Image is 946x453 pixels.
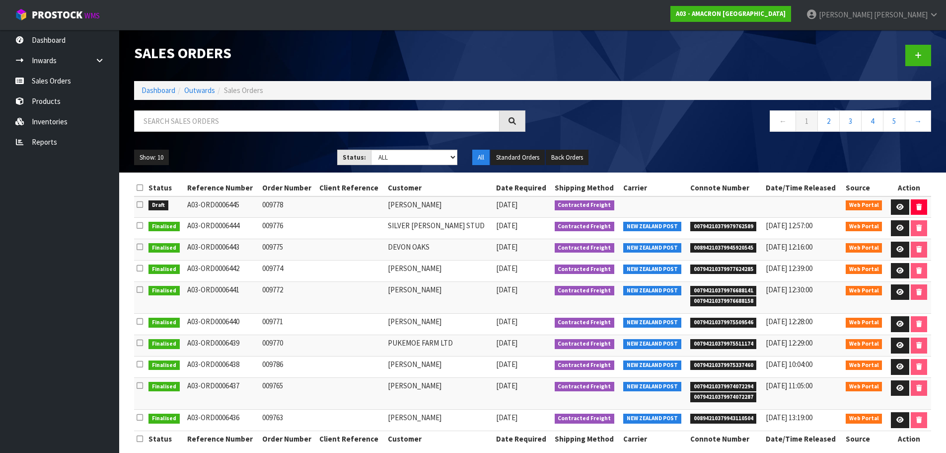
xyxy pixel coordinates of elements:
th: Connote Number [688,431,764,447]
strong: Status: [343,153,366,162]
small: WMS [84,11,100,20]
td: A03-ORD0006445 [185,196,260,218]
span: Finalised [148,222,180,232]
td: A03-ORD0006441 [185,281,260,313]
span: [DATE] [496,285,517,294]
td: A03-ORD0006438 [185,357,260,378]
span: [DATE] [496,338,517,348]
span: [DATE] 12:39:00 [766,264,812,273]
span: Web Portal [846,414,882,424]
span: Contracted Freight [555,286,615,296]
span: [DATE] 12:30:00 [766,285,812,294]
td: 009763 [260,410,317,431]
span: Web Portal [846,265,882,274]
th: Shipping Method [552,431,621,447]
span: NEW ZEALAND POST [623,414,681,424]
span: Finalised [148,339,180,349]
span: Web Portal [846,286,882,296]
span: [DATE] 10:04:00 [766,360,812,369]
span: [DATE] [496,381,517,390]
td: A03-ORD0006437 [185,377,260,409]
span: Contracted Freight [555,382,615,392]
a: 4 [861,110,883,132]
th: Date/Time Released [763,180,843,196]
a: ← [770,110,796,132]
span: Contracted Freight [555,361,615,370]
th: Action [887,431,931,447]
span: [DATE] 11:05:00 [766,381,812,390]
span: NEW ZEALAND POST [623,382,681,392]
span: 00794210379975337460 [690,361,757,370]
button: Back Orders [546,150,588,166]
span: Finalised [148,382,180,392]
th: Connote Number [688,180,764,196]
span: NEW ZEALAND POST [623,286,681,296]
span: [DATE] 12:29:00 [766,338,812,348]
td: 009765 [260,377,317,409]
span: 00794210379975511174 [690,339,757,349]
span: [DATE] 12:16:00 [766,242,812,252]
th: Carrier [621,180,688,196]
span: ProStock [32,8,82,21]
span: Finalised [148,361,180,370]
button: Show: 10 [134,150,169,166]
th: Date Required [494,180,552,196]
span: 00794210379976688158 [690,296,757,306]
td: SILVER [PERSON_NAME] STUD [385,218,494,239]
span: Web Portal [846,200,882,210]
th: Customer [385,431,494,447]
td: 009772 [260,281,317,313]
td: 009786 [260,357,317,378]
td: 009778 [260,196,317,218]
th: Source [843,431,887,447]
td: [PERSON_NAME] [385,260,494,281]
span: 00794210379976688141 [690,286,757,296]
td: 009776 [260,218,317,239]
td: DEVON OAKS [385,239,494,261]
span: Contracted Freight [555,339,615,349]
th: Shipping Method [552,180,621,196]
td: [PERSON_NAME] [385,314,494,335]
th: Order Number [260,180,317,196]
h1: Sales Orders [134,45,525,61]
span: NEW ZEALAND POST [623,243,681,253]
strong: A03 - AMACRON [GEOGRAPHIC_DATA] [676,9,786,18]
th: Client Reference [317,431,385,447]
a: 1 [796,110,818,132]
th: Date Required [494,431,552,447]
img: cube-alt.png [15,8,27,21]
button: All [472,150,490,166]
a: 2 [817,110,840,132]
td: [PERSON_NAME] [385,281,494,313]
span: Contracted Freight [555,318,615,328]
td: A03-ORD0006436 [185,410,260,431]
span: Web Portal [846,318,882,328]
td: 009775 [260,239,317,261]
span: [PERSON_NAME] [874,10,928,19]
a: Outwards [184,86,215,95]
th: Status [146,180,184,196]
td: A03-ORD0006442 [185,260,260,281]
span: [DATE] 12:57:00 [766,221,812,230]
td: [PERSON_NAME] [385,377,494,409]
th: Reference Number [185,180,260,196]
th: Date/Time Released [763,431,843,447]
th: Order Number [260,431,317,447]
span: Web Portal [846,361,882,370]
a: 5 [883,110,905,132]
td: A03-ORD0006439 [185,335,260,357]
th: Source [843,180,887,196]
span: [DATE] 13:19:00 [766,413,812,422]
span: Finalised [148,265,180,274]
th: Customer [385,180,494,196]
span: Web Portal [846,382,882,392]
th: Action [887,180,931,196]
span: Web Portal [846,243,882,253]
span: Draft [148,200,168,210]
span: [DATE] [496,360,517,369]
th: Carrier [621,431,688,447]
span: Contracted Freight [555,265,615,274]
span: Finalised [148,286,180,296]
span: Web Portal [846,222,882,232]
span: 00794210379974072294 [690,382,757,392]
